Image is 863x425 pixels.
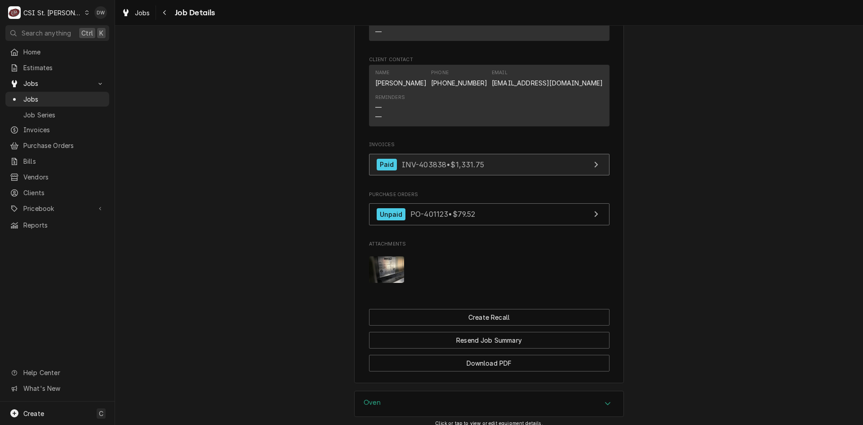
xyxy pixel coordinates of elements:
span: Attachments [369,241,609,248]
a: Clients [5,185,109,200]
span: PO-401123 • $79.52 [410,210,476,219]
div: Contact [369,65,609,126]
span: Jobs [23,94,105,104]
a: Jobs [5,92,109,107]
div: DW [94,6,107,19]
span: Client Contact [369,56,609,63]
span: Jobs [23,79,91,88]
span: K [99,28,103,38]
a: Go to Pricebook [5,201,109,216]
div: Attachments [369,241,609,290]
h3: Oven [364,398,381,407]
a: Go to Help Center [5,365,109,380]
span: Reports [23,220,105,230]
button: Search anythingCtrlK [5,25,109,41]
span: Purchase Orders [369,191,609,198]
div: Name [375,69,390,76]
div: CSI St. Louis's Avatar [8,6,21,19]
button: Accordion Details Expand Trigger [355,391,623,416]
span: Invoices [369,141,609,148]
span: Bills [23,157,105,166]
span: Clients [23,188,105,197]
span: Invoices [23,125,105,134]
div: Phone [431,69,487,87]
div: — [375,103,382,112]
div: [PERSON_NAME] [375,78,427,88]
div: Phone [431,69,449,76]
span: C [99,409,103,418]
button: Download PDF [369,355,609,371]
span: Purchase Orders [23,141,105,150]
div: Dyane Weber's Avatar [94,6,107,19]
div: C [8,6,21,19]
span: Create [23,410,44,417]
div: Unpaid [377,208,406,220]
div: — [375,112,382,121]
div: Invoices [369,141,609,180]
a: Purchase Orders [5,138,109,153]
div: Email [492,69,507,76]
a: View Invoice [369,154,609,176]
span: Job Series [23,110,105,120]
div: Client Contact [369,56,609,130]
a: Reports [5,218,109,233]
div: — [375,27,382,36]
a: Vendors [5,170,109,184]
a: [PHONE_NUMBER] [431,79,487,87]
a: Home [5,45,109,59]
button: Resend Job Summary [369,332,609,349]
a: Go to Jobs [5,76,109,91]
div: Button Group Row [369,309,609,326]
a: Estimates [5,60,109,75]
span: Help Center [23,368,104,377]
div: Button Group Row [369,349,609,371]
span: Pricebook [23,204,91,213]
a: View Purchase Order [369,203,609,225]
span: Job Details [172,7,215,19]
span: INV-403838 • $1,331.75 [402,160,484,169]
div: Purchase Orders [369,191,609,230]
div: Name [375,69,427,87]
a: [EMAIL_ADDRESS][DOMAIN_NAME] [492,79,603,87]
span: Ctrl [81,28,93,38]
a: Job Series [5,107,109,122]
span: What's New [23,384,104,393]
img: 8FftyPaKSDGZVZzNmcgR [369,256,405,283]
span: Estimates [23,63,105,72]
a: Go to What's New [5,381,109,396]
a: Invoices [5,122,109,137]
span: Vendors [23,172,105,182]
span: Jobs [135,8,150,18]
span: Search anything [22,28,71,38]
a: Jobs [118,5,154,20]
a: Bills [5,154,109,169]
div: Oven [354,391,624,417]
div: Paid [377,159,397,171]
div: Reminders [375,94,405,101]
div: CSI St. [PERSON_NAME] [23,8,82,18]
button: Create Recall [369,309,609,326]
div: Button Group Row [369,326,609,349]
div: Button Group [369,309,609,371]
span: Home [23,47,105,57]
div: Client Contact List [369,65,609,130]
div: Email [492,69,603,87]
div: Reminders [375,94,405,121]
div: Accordion Header [355,391,623,416]
span: Attachments [369,250,609,291]
button: Navigate back [158,5,172,20]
